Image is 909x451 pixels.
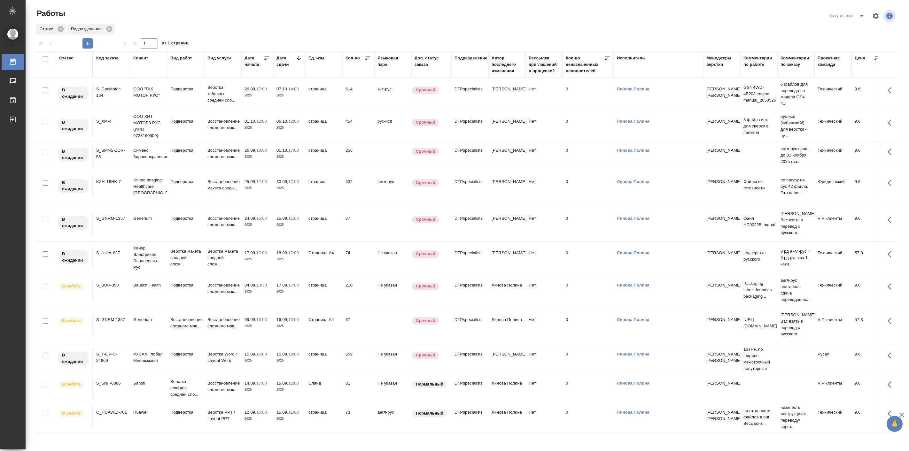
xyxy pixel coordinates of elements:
[342,279,374,301] td: 210
[828,11,868,21] div: split button
[451,377,488,399] td: DTPspecialists
[706,215,737,222] p: [PERSON_NAME]
[256,119,267,124] p: 12:00
[133,282,164,288] p: Bausch Health
[566,55,604,74] div: Кол-во неназначенных исполнителей
[563,313,614,336] td: 0
[133,55,148,61] div: Клиент
[133,317,164,323] p: Generium
[308,55,324,61] div: Ед. изм
[288,283,299,287] p: 17:00
[889,417,900,431] span: 🙏
[245,222,270,228] p: 2025
[617,216,649,221] a: Линова Полина
[374,247,411,269] td: Не указан
[563,83,614,105] td: 0
[62,283,81,289] p: В работе
[245,216,256,221] p: 24.09,
[58,317,89,325] div: Исполнитель выполняет работу
[617,179,649,184] a: Линова Полина
[563,247,614,269] td: 0
[342,348,374,370] td: 559
[851,279,883,301] td: 9.6
[416,148,435,155] p: Срочный
[525,313,563,336] td: Нет
[170,55,192,61] div: Вид работ
[416,283,435,289] p: Срочный
[851,212,883,234] td: 9.6
[451,247,488,269] td: DTPspecialists
[342,83,374,105] td: 614
[305,348,342,370] td: страница
[245,154,270,160] p: 2025
[706,147,737,154] p: [PERSON_NAME]
[276,256,302,263] p: 2025
[743,55,774,68] div: Комментарии по работе
[743,317,774,329] p: [URL][DOMAIN_NAME]..
[58,351,89,366] div: Исполнитель назначен, приступать к работе пока рано
[416,317,435,324] p: Срочный
[488,83,525,105] td: [PERSON_NAME]
[451,279,488,301] td: DTPspecialists
[133,177,164,196] p: United Imaging Healthcare [GEOGRAPHIC_DATA]
[563,175,614,198] td: 0
[62,216,85,229] p: В ожидании
[814,83,851,105] td: Технический
[617,87,649,91] a: Линова Полина
[814,212,851,234] td: VIP клиенты
[743,280,774,300] p: Packaging labels for sales packaging ...
[35,8,65,19] span: Работы
[488,348,525,370] td: [PERSON_NAME]
[288,216,299,221] p: 11:00
[781,177,811,196] p: по профу на рус 42 файла. Это datas...
[256,250,267,255] p: 17:00
[374,377,411,399] td: Не указан
[743,215,774,228] p: файл НС00225_manuf_2
[814,348,851,370] td: Русал
[884,313,899,329] button: Здесь прячутся важные кнопки
[851,83,883,105] td: 9.6
[342,175,374,198] td: 532
[488,377,525,399] td: Линова Полина
[245,256,270,263] p: 2025
[276,317,288,322] p: 16.09,
[617,410,649,415] a: Линова Полина
[96,317,127,323] div: S_GNRM-1357
[62,317,81,324] p: В работе
[245,381,256,386] p: 14.09,
[207,55,231,61] div: Вид услуги
[62,180,85,192] p: В ожидании
[256,216,267,221] p: 15:00
[59,55,74,61] div: Статус
[288,250,299,255] p: 17:00
[374,83,411,105] td: кит-рус
[170,215,201,222] p: Подверстка
[276,283,288,287] p: 17.09,
[58,250,89,265] div: Исполнитель назначен, приступать к работе пока рано
[818,55,848,68] div: Проектная команда
[256,179,267,184] p: 12:00
[133,380,164,386] p: Sanofi
[62,148,85,161] p: В ожидании
[58,282,89,291] div: Исполнитель выполняет работу
[96,55,119,61] div: Код заказа
[488,247,525,269] td: [PERSON_NAME]
[40,26,55,32] p: Статус
[781,146,811,165] p: англ-рус срок - до 01 ноября 2025 (ва...
[276,154,302,160] p: 2025
[416,119,435,126] p: Срочный
[36,24,66,34] div: Статус
[276,288,302,295] p: 2025
[851,115,883,137] td: 9.6
[170,147,201,154] p: Подверстка
[288,352,299,356] p: 19:00
[207,84,238,103] p: Верстка таблицы средней сло...
[887,416,903,432] button: 🙏
[276,55,296,68] div: Дата сдачи
[96,86,127,99] div: S_GacMotor-164
[617,250,649,255] a: Линова Полина
[305,83,342,105] td: страница
[743,179,774,191] p: Файлы по готовности
[288,317,299,322] p: 10:00
[170,378,201,398] p: Верстка слайдов средней сло...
